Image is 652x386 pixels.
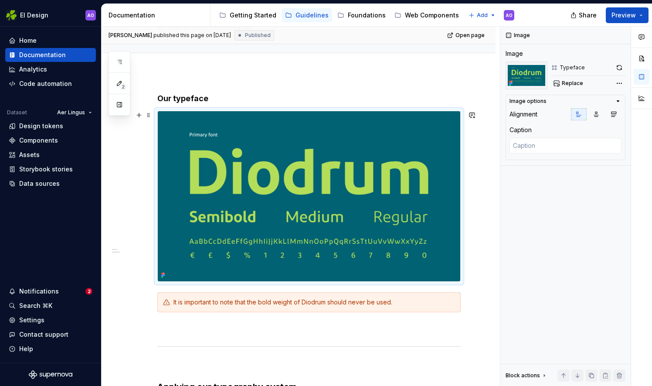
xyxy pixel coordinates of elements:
div: It is important to note that the bold weight of Diodrum should never be used. [173,298,455,307]
button: Help [5,342,96,356]
img: 56b5df98-d96d-4d7e-807c-0afdf3bdaefa.png [6,10,17,20]
div: published this page on [DATE] [153,32,231,39]
div: AO [506,12,513,19]
a: Design tokens [5,119,96,133]
a: Code automation [5,77,96,91]
button: Notifications2 [5,284,96,298]
a: Web Components [391,8,462,22]
img: f333047d-2521-44ba-8f3e-837b1bfdf800.png [158,111,460,281]
div: AO [87,12,94,19]
a: Documentation [5,48,96,62]
div: EI Design [20,11,48,20]
svg: Supernova Logo [29,370,72,379]
div: Caption [509,126,532,134]
div: Getting Started [230,11,276,20]
a: App Components [464,8,534,22]
div: Search ⌘K [19,301,52,310]
button: Aer Lingus [53,106,96,119]
a: Data sources [5,177,96,191]
button: Share [566,7,602,23]
span: Preview [611,11,636,20]
a: Storybook stories [5,162,96,176]
div: Code automation [19,79,72,88]
div: Design tokens [19,122,63,130]
div: Alignment [509,110,537,119]
div: Analytics [19,65,47,74]
a: Settings [5,313,96,327]
div: Documentation [109,11,207,20]
div: Image options [509,98,547,105]
img: f333047d-2521-44ba-8f3e-837b1bfdf800.png [506,61,547,89]
a: Home [5,34,96,48]
div: Notifications [19,287,59,296]
div: Help [19,345,33,353]
div: Typeface [560,64,585,71]
span: [PERSON_NAME] [109,32,152,39]
button: Add [466,9,499,21]
span: Aer Lingus [57,109,85,116]
div: Dataset [7,109,27,116]
span: 2 [85,288,92,295]
a: Guidelines [282,8,332,22]
a: Assets [5,148,96,162]
span: 2 [119,83,126,90]
a: Foundations [334,8,389,22]
div: Data sources [19,179,60,188]
button: EI DesignAO [2,6,99,24]
div: Block actions [506,372,540,379]
a: Open page [445,29,489,41]
div: Contact support [19,330,68,339]
span: Open page [455,32,485,39]
span: Share [579,11,597,20]
span: Add [477,12,488,19]
div: Documentation [19,51,66,59]
div: Web Components [405,11,459,20]
div: Guidelines [295,11,329,20]
div: Storybook stories [19,165,73,174]
div: Home [19,36,37,45]
h4: Our typeface [157,93,461,104]
button: Contact support [5,328,96,342]
div: Block actions [506,369,548,382]
button: Replace [551,77,587,89]
a: Getting Started [216,8,280,22]
div: Settings [19,316,44,325]
div: Image [506,49,523,58]
div: Foundations [348,11,386,20]
div: Page tree [216,7,464,24]
button: Search ⌘K [5,299,96,313]
button: Image options [509,98,621,105]
a: Components [5,133,96,147]
div: Components [19,136,58,145]
span: Replace [562,80,583,87]
span: Published [245,32,271,39]
button: Preview [606,7,649,23]
div: Assets [19,150,40,159]
a: Analytics [5,62,96,76]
